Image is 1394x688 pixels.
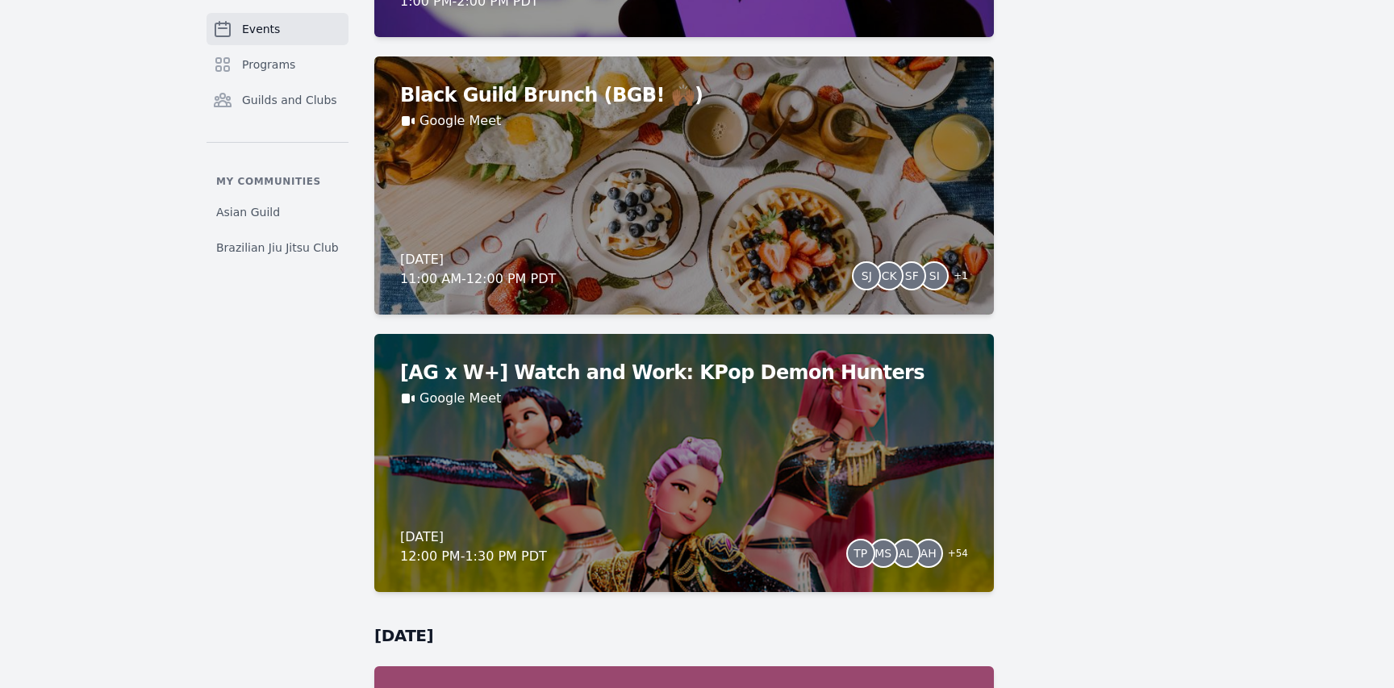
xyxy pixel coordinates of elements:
div: [DATE] 12:00 PM - 1:30 PM PDT [400,527,547,566]
span: CK [882,270,897,281]
span: AL [899,548,912,559]
span: SF [905,270,919,281]
a: Brazilian Jiu Jitsu Club [207,233,348,262]
a: Google Meet [419,111,501,131]
span: + 1 [944,266,968,289]
span: Programs [242,56,295,73]
h2: [DATE] [374,624,994,647]
nav: Sidebar [207,13,348,262]
p: My communities [207,175,348,188]
span: SI [929,270,940,281]
a: [AG x W+] Watch and Work: KPop Demon HuntersGoogle Meet[DATE]12:00 PM-1:30 PM PDTTPMSALAH+54 [374,334,994,592]
a: Events [207,13,348,45]
div: [DATE] 11:00 AM - 12:00 PM PDT [400,250,556,289]
span: MS [874,548,891,559]
a: Asian Guild [207,198,348,227]
span: Brazilian Jiu Jitsu Club [216,240,339,256]
h2: Black Guild Brunch (BGB! 🙌🏾) [400,82,968,108]
a: Google Meet [419,389,501,408]
span: Guilds and Clubs [242,92,337,108]
span: AH [920,548,937,559]
a: Guilds and Clubs [207,84,348,116]
a: Black Guild Brunch (BGB! 🙌🏾)Google Meet[DATE]11:00 AM-12:00 PM PDTSJCKSFSI+1 [374,56,994,315]
span: TP [854,548,867,559]
span: SJ [862,270,872,281]
span: Events [242,21,280,37]
a: Programs [207,48,348,81]
span: Asian Guild [216,204,280,220]
span: + 54 [938,544,968,566]
h2: [AG x W+] Watch and Work: KPop Demon Hunters [400,360,968,386]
